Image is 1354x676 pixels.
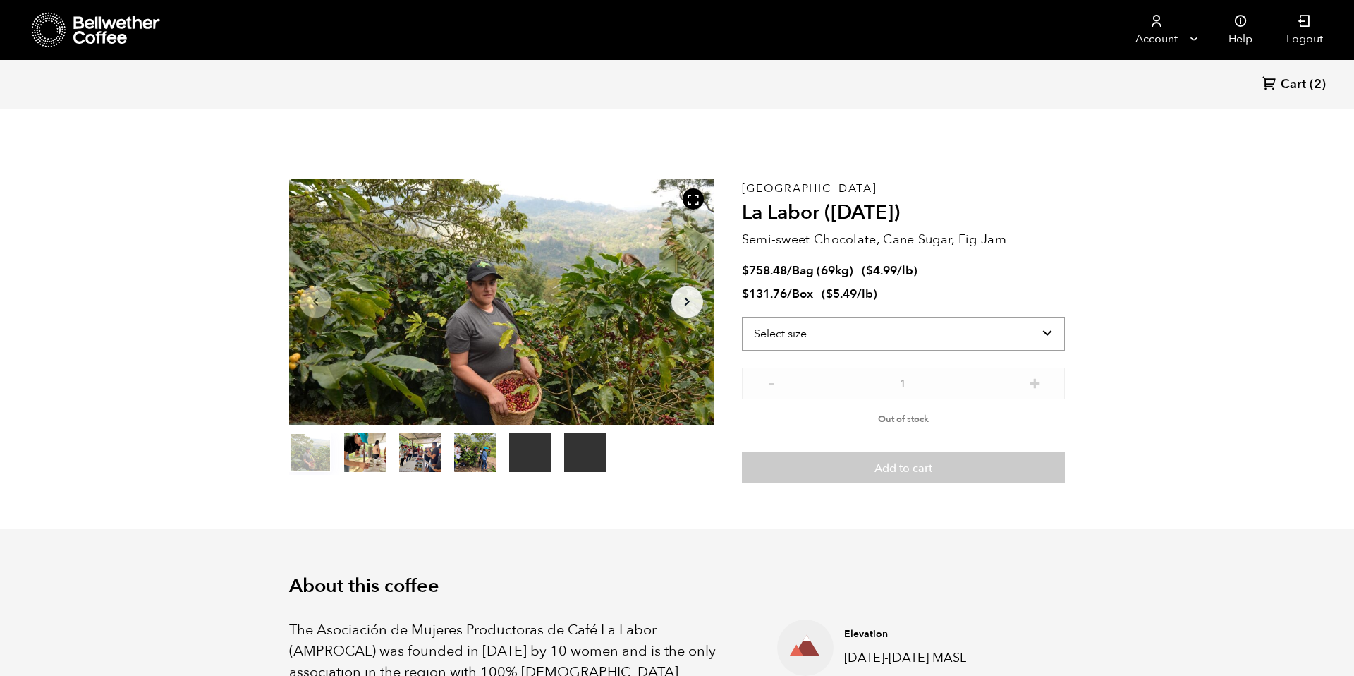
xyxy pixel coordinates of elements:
span: Out of stock [878,413,929,425]
span: /lb [897,262,913,279]
bdi: 5.49 [826,286,857,302]
span: ( ) [862,262,917,279]
span: Cart [1281,76,1306,93]
button: Add to cart [742,452,1065,484]
video: Your browser does not support the video tag. [509,433,551,472]
a: Cart (2) [1262,76,1326,95]
span: / [787,286,792,302]
bdi: 4.99 [866,262,897,279]
bdi: 758.48 [742,262,787,279]
span: $ [742,262,749,279]
span: ( ) [822,286,877,302]
h2: About this coffee [289,575,1065,598]
video: Your browser does not support the video tag. [564,433,606,472]
p: [DATE]-[DATE] MASL [844,648,1043,668]
span: Box [792,286,813,302]
span: (2) [1310,76,1326,93]
button: + [1026,375,1044,389]
p: Semi-sweet Chocolate, Cane Sugar, Fig Jam [742,230,1065,249]
h4: Elevation [844,627,1043,641]
button: - [763,375,781,389]
span: / [787,262,792,279]
span: $ [866,262,873,279]
span: $ [826,286,833,302]
h2: La Labor ([DATE]) [742,201,1065,225]
span: /lb [857,286,873,302]
bdi: 131.76 [742,286,787,302]
span: $ [742,286,749,302]
span: Bag (69kg) [792,262,853,279]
